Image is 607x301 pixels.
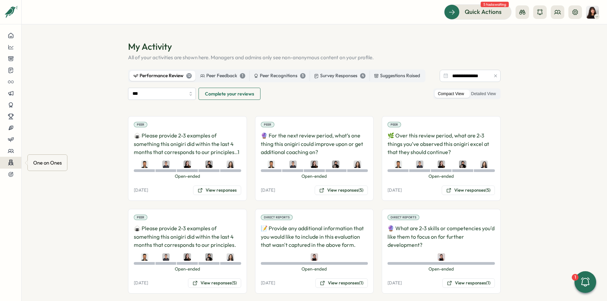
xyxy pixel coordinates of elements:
[134,173,241,179] span: Open-ended
[205,160,213,168] img: Sana Naqvi
[315,278,368,288] button: View responses(1)
[240,73,245,79] div: 1
[227,160,234,168] img: Elisabetta Casagrande
[388,173,495,179] span: Open-ended
[128,54,501,61] p: All of your activities are shown here. Managers and admins only see non-anonymous content on your...
[261,280,275,286] p: [DATE]
[134,215,147,220] div: Peer
[572,274,579,281] div: 1
[261,215,293,220] div: Direct Reports
[162,160,170,168] img: Syed Muhammad Hasan Naqvi
[300,73,306,79] div: 5
[261,131,368,156] p: 🔮 For the next review period, what’s one thing this onigiri could improve upon or get additional ...
[374,72,420,80] div: Suggestions Raised
[32,157,63,168] div: One on Ones
[388,187,402,193] p: [DATE]
[388,215,419,220] div: Direct Reports
[162,253,170,261] img: Syed Muhammad Hasan Naqvi
[261,187,275,193] p: [DATE]
[268,160,275,168] img: Sagar Verma
[188,278,241,288] button: View responses(5)
[128,41,501,52] h1: My Activity
[314,72,365,80] div: Survey Responses
[438,160,445,168] img: Elena Ladushyna
[289,160,297,168] img: Syed Muhammad Hasan Naqvi
[360,73,365,79] div: 4
[416,160,423,168] img: Syed Muhammad Hasan Naqvi
[442,278,495,288] button: View responses(1)
[311,160,318,168] img: Elena Ladushyna
[184,253,191,261] img: Elena Ladushyna
[200,72,245,80] div: Peer Feedback
[388,224,495,249] p: 🔮 What are 2-3 skills or competencies you'd like them to focus on for further development?
[141,160,148,168] img: Sagar Verma
[261,266,368,272] span: Open-ended
[315,186,368,195] button: View responses(5)
[261,173,368,179] span: Open-ended
[227,253,234,261] img: Elisabetta Casagrande
[388,122,401,127] div: Peer
[468,90,499,98] label: Detailed View
[442,186,495,195] button: View responses(5)
[261,122,274,127] div: Peer
[205,253,213,261] img: Sana Naqvi
[141,253,148,261] img: Sagar Verma
[193,186,241,195] button: View responses
[134,122,147,127] div: Peer
[480,160,488,168] img: Elisabetta Casagrande
[186,73,192,79] div: 12
[395,160,402,168] img: Sagar Verma
[133,72,192,80] div: Performance Review
[438,253,445,261] img: Axi Molnar
[586,6,599,19] img: Kelly Rosa
[134,131,241,156] p: 🍙 Please provide 2-3 examples of something this onigiri did within the last 4 months that corresp...
[574,271,596,293] button: 1
[388,266,495,272] span: Open-ended
[388,280,402,286] p: [DATE]
[388,131,495,156] p: 🌿 Over this review period, what are 2-3 things you’ve observed this onigiri excel at that they sh...
[459,160,466,168] img: Sana Naqvi
[205,88,254,100] span: Complete your reviews
[261,224,368,249] p: 📝 Provide any additional information that you would like to include in this evaluation that wasn'...
[332,160,339,168] img: Sana Naqvi
[435,90,467,98] label: Compact View
[481,2,509,7] span: 5 tasks waiting
[134,266,241,272] span: Open-ended
[254,72,306,80] div: Peer Recognitions
[198,88,260,100] button: Complete your reviews
[134,280,148,286] p: [DATE]
[311,253,318,261] img: Axi Molnar
[134,187,148,193] p: [DATE]
[465,7,502,16] span: Quick Actions
[444,4,511,19] button: Quick Actions
[184,160,191,168] img: Elena Ladushyna
[134,224,241,249] p: 🍙 Please provide 2-3 examples of something this onigiri did within the last 4 months that corresp...
[354,160,361,168] img: Elisabetta Casagrande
